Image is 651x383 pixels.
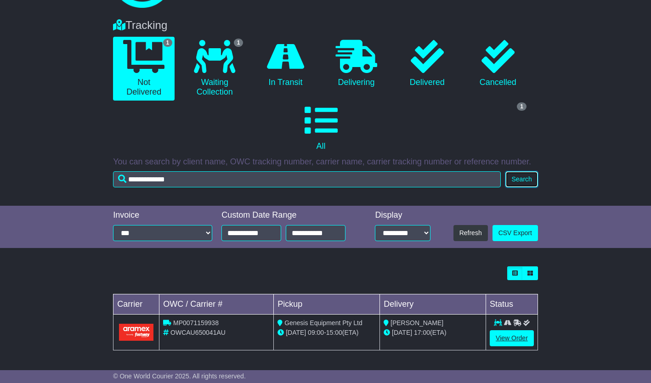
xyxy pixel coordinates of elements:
span: MP0071159938 [173,319,219,327]
td: Pickup [274,294,380,314]
div: Display [375,210,430,220]
td: Status [486,294,538,314]
div: Tracking [108,19,543,32]
div: Custom Date Range [221,210,357,220]
a: Delivered [396,37,458,91]
td: Carrier [113,294,159,314]
img: Aramex.png [119,324,153,341]
span: 1 [234,39,243,47]
span: OWCAU650041AU [170,329,226,336]
a: 1 All [113,101,529,155]
a: 1 Not Delivered [113,37,175,101]
span: Genesis Equipment Pty Ltd [284,319,362,327]
a: View Order [490,330,534,346]
span: 1 [163,39,173,47]
div: - (ETA) [277,328,376,338]
a: CSV Export [492,225,538,241]
span: 1 [517,102,526,111]
a: In Transit [255,37,316,91]
a: Cancelled [467,37,529,91]
span: [DATE] [286,329,306,336]
td: Delivery [380,294,486,314]
div: Invoice [113,210,212,220]
td: OWC / Carrier # [159,294,274,314]
span: [PERSON_NAME] [391,319,443,327]
span: [DATE] [392,329,412,336]
div: (ETA) [384,328,482,338]
button: Search [505,171,538,187]
span: 15:00 [326,329,342,336]
a: 1 Waiting Collection [184,37,245,101]
span: 17:00 [414,329,430,336]
p: You can search by client name, OWC tracking number, carrier name, carrier tracking number or refe... [113,157,538,167]
a: Delivering [326,37,387,91]
button: Refresh [453,225,488,241]
span: © One World Courier 2025. All rights reserved. [113,372,246,380]
span: 09:00 [308,329,324,336]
